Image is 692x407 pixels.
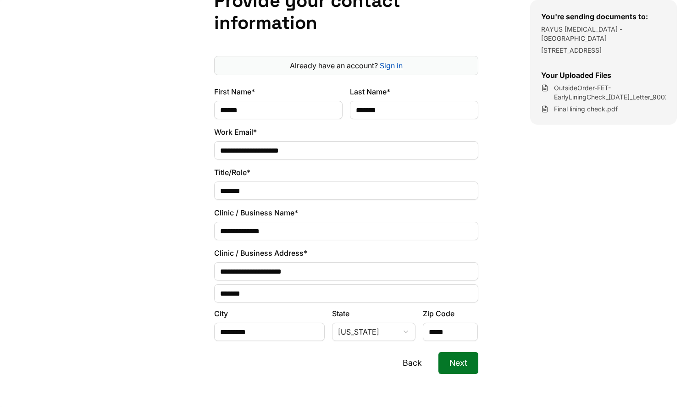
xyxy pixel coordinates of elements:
span: OutsideOrder-FET-EarlyLiningCheck_2025-09-09_Letter_900217317_275.pdf [554,83,666,102]
label: Last Name* [350,86,478,97]
label: Zip Code [423,308,478,319]
label: Clinic / Business Name* [214,207,478,218]
h3: You're sending documents to: [541,11,666,22]
button: Next [438,352,478,374]
label: Clinic / Business Address* [214,247,478,258]
a: Sign in [380,61,403,70]
label: Work Email* [214,126,478,137]
label: Title/Role* [214,167,478,178]
label: City [214,308,325,319]
label: First Name* [214,86,343,97]
h3: Your Uploaded Files [541,70,666,81]
span: Final lining check.pdf [554,104,618,114]
button: Back [392,352,433,374]
p: Already have an account? [218,60,474,71]
label: State [332,308,415,319]
p: RAYUS [MEDICAL_DATA] - [GEOGRAPHIC_DATA] [541,25,666,43]
p: [STREET_ADDRESS] [541,46,666,55]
